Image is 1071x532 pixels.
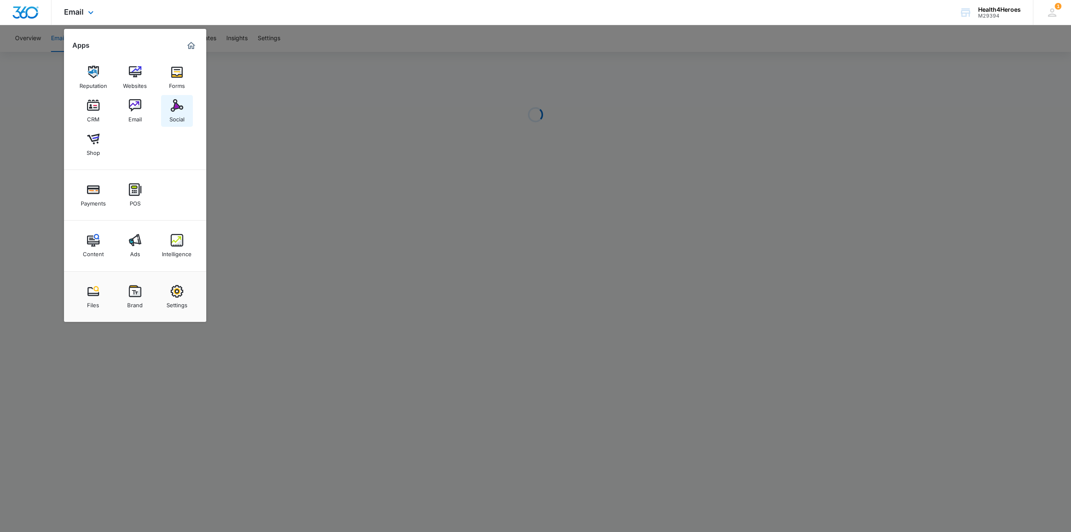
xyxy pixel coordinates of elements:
div: account name [978,6,1021,13]
a: Brand [119,281,151,313]
div: Payments [81,196,106,207]
div: notifications count [1055,3,1061,10]
a: Forms [161,62,193,93]
a: Marketing 360® Dashboard [184,39,198,52]
div: Files [87,298,99,308]
div: Forms [169,78,185,89]
a: Shop [77,129,109,160]
a: Files [77,281,109,313]
a: Email [119,95,151,127]
a: Content [77,230,109,262]
span: Email [64,8,84,16]
a: Social [161,95,193,127]
div: CRM [87,112,100,123]
a: Intelligence [161,230,193,262]
div: Intelligence [162,247,192,257]
div: Shop [87,145,100,156]
a: Settings [161,281,193,313]
div: Email [128,112,142,123]
div: Social [169,112,184,123]
div: account id [978,13,1021,19]
a: CRM [77,95,109,127]
div: Brand [127,298,143,308]
a: Ads [119,230,151,262]
div: Content [83,247,104,257]
a: Payments [77,179,109,211]
a: Reputation [77,62,109,93]
div: POS [130,196,141,207]
a: POS [119,179,151,211]
span: 1 [1055,3,1061,10]
div: Settings [167,298,187,308]
div: Reputation [79,78,107,89]
div: Websites [123,78,147,89]
a: Websites [119,62,151,93]
div: Ads [130,247,140,257]
h2: Apps [72,41,90,49]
